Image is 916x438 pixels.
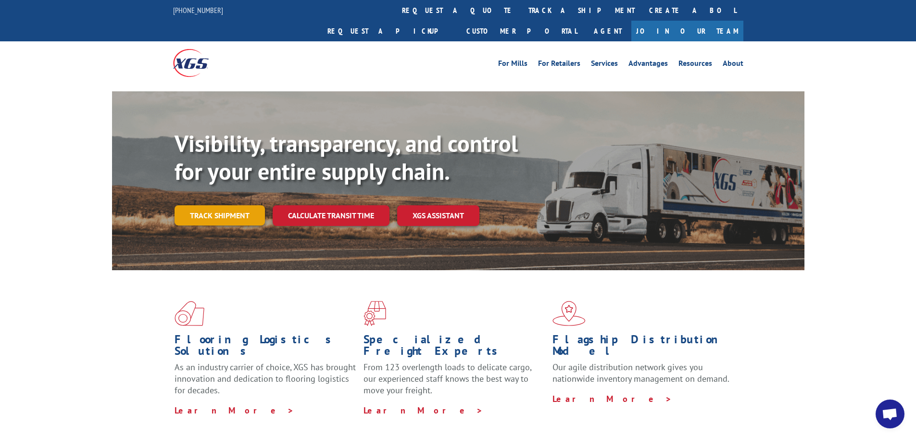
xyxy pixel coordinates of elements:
[364,334,545,362] h1: Specialized Freight Experts
[584,21,631,41] a: Agent
[173,5,223,15] a: [PHONE_NUMBER]
[538,60,580,70] a: For Retailers
[678,60,712,70] a: Resources
[591,60,618,70] a: Services
[723,60,743,70] a: About
[175,405,294,416] a: Learn More >
[175,362,356,396] span: As an industry carrier of choice, XGS has brought innovation and dedication to flooring logistics...
[631,21,743,41] a: Join Our Team
[175,301,204,326] img: xgs-icon-total-supply-chain-intelligence-red
[175,334,356,362] h1: Flooring Logistics Solutions
[364,362,545,404] p: From 123 overlength loads to delicate cargo, our experienced staff knows the best way to move you...
[320,21,459,41] a: Request a pickup
[552,393,672,404] a: Learn More >
[397,205,479,226] a: XGS ASSISTANT
[175,205,265,225] a: Track shipment
[175,128,518,186] b: Visibility, transparency, and control for your entire supply chain.
[364,405,483,416] a: Learn More >
[364,301,386,326] img: xgs-icon-focused-on-flooring-red
[273,205,389,226] a: Calculate transit time
[459,21,584,41] a: Customer Portal
[552,301,586,326] img: xgs-icon-flagship-distribution-model-red
[876,400,904,428] a: Open chat
[552,334,734,362] h1: Flagship Distribution Model
[628,60,668,70] a: Advantages
[552,362,729,384] span: Our agile distribution network gives you nationwide inventory management on demand.
[498,60,527,70] a: For Mills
